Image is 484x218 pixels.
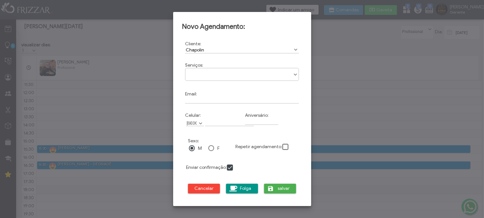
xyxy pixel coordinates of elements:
span: Cancelar [193,184,216,193]
label: [GEOGRAPHIC_DATA] [186,120,197,126]
span: Folga [238,184,254,193]
label: Serviços: [185,62,203,68]
label: Celular: [185,113,201,118]
label: Aniversário: [245,113,269,118]
label: Enviar confirmação: [186,165,227,170]
button: Show Options [292,47,299,53]
button: salvar [264,184,296,193]
span: salvar [276,184,292,193]
label: Email: [185,91,197,97]
label: F [217,146,220,151]
label: Cliente: [185,41,201,47]
button: Folga [226,184,258,193]
button: Cancelar [188,184,220,193]
label: Sexo: [188,138,199,144]
label: M [198,146,202,151]
h2: Novo Agendamento: [182,22,302,31]
label: Repetir agendamento: [235,144,282,149]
